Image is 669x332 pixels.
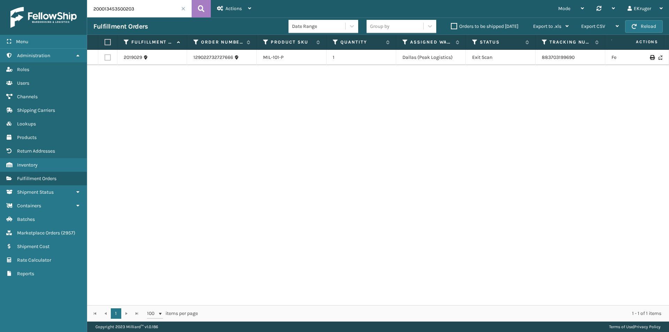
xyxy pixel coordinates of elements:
[17,67,29,72] span: Roles
[147,310,157,317] span: 100
[581,23,605,29] span: Export CSV
[17,176,56,182] span: Fulfillment Orders
[451,23,518,29] label: Orders to be shipped [DATE]
[480,39,522,45] label: Status
[193,54,233,61] a: 129022732727666
[340,39,383,45] label: Quantity
[292,23,346,30] div: Date Range
[17,162,38,168] span: Inventory
[17,94,38,100] span: Channels
[95,322,158,332] p: Copyright 2023 Milliard™ v 1.0.186
[271,39,313,45] label: Product SKU
[124,54,142,61] a: 2019029
[61,230,75,236] span: ( 2957 )
[17,257,51,263] span: Rate Calculator
[16,39,28,45] span: Menu
[609,324,633,329] a: Terms of Use
[17,80,29,86] span: Users
[17,203,41,209] span: Containers
[17,121,36,127] span: Lookups
[17,189,54,195] span: Shipment Status
[17,53,50,59] span: Administration
[131,39,174,45] label: Fulfillment Order Id
[111,308,121,319] a: 1
[225,6,242,11] span: Actions
[93,22,148,31] h3: Fulfillment Orders
[609,322,661,332] div: |
[17,134,37,140] span: Products
[17,230,60,236] span: Marketplace Orders
[549,39,592,45] label: Tracking Number
[542,54,575,60] a: 883703199690
[147,308,198,319] span: items per page
[263,54,284,60] a: MIL-101-P
[614,36,662,48] span: Actions
[558,6,570,11] span: Mode
[10,7,77,28] img: logo
[326,50,396,65] td: 1
[17,244,49,249] span: Shipment Cost
[17,216,35,222] span: Batches
[466,50,536,65] td: Exit Scan
[410,39,452,45] label: Assigned Warehouse
[533,23,561,29] span: Export to .xls
[396,50,466,65] td: Dallas (Peak Logistics)
[634,324,661,329] a: Privacy Policy
[201,39,243,45] label: Order Number
[658,55,662,60] i: Never Shipped
[625,20,663,33] button: Reload
[650,55,654,60] i: Print Label
[17,107,55,113] span: Shipping Carriers
[17,148,55,154] span: Return Addresses
[17,271,34,277] span: Reports
[208,310,661,317] div: 1 - 1 of 1 items
[370,23,390,30] div: Group by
